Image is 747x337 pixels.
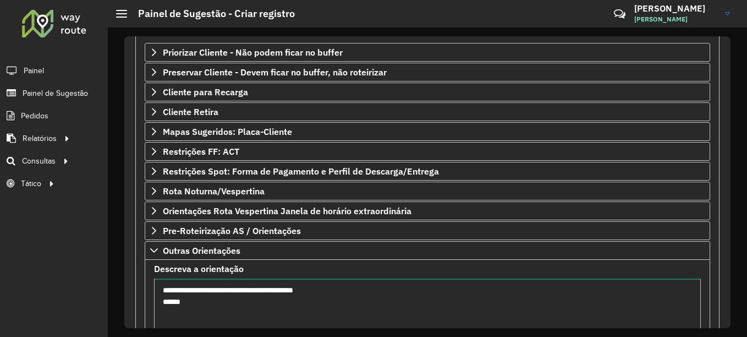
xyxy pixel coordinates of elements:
span: Pre-Roteirização AS / Orientações [163,226,301,235]
span: Cliente para Recarga [163,88,248,96]
span: Priorizar Cliente - Não podem ficar no buffer [163,48,343,57]
span: Painel de Sugestão [23,88,88,99]
a: Priorizar Cliente - Não podem ficar no buffer [145,43,710,62]
span: Restrições FF: ACT [163,147,239,156]
span: Pedidos [21,110,48,122]
h3: [PERSON_NAME] [634,3,717,14]
span: Restrições Spot: Forma de Pagamento e Perfil de Descarga/Entrega [163,167,439,176]
a: Preservar Cliente - Devem ficar no buffer, não roteirizar [145,63,710,81]
h2: Painel de Sugestão - Criar registro [127,8,295,20]
a: Cliente para Recarga [145,83,710,101]
span: Orientações Rota Vespertina Janela de horário extraordinária [163,206,411,215]
a: Restrições FF: ACT [145,142,710,161]
span: Mapas Sugeridos: Placa-Cliente [163,127,292,136]
a: Pre-Roteirização AS / Orientações [145,221,710,240]
a: Contato Rápido [608,2,631,26]
span: Relatórios [23,133,57,144]
a: Orientações Rota Vespertina Janela de horário extraordinária [145,202,710,220]
span: Rota Noturna/Vespertina [163,187,265,195]
a: Cliente Retira [145,102,710,121]
a: Outras Orientações [145,241,710,260]
span: [PERSON_NAME] [634,14,717,24]
a: Restrições Spot: Forma de Pagamento e Perfil de Descarga/Entrega [145,162,710,181]
a: Rota Noturna/Vespertina [145,182,710,200]
span: Cliente Retira [163,107,218,116]
span: Outras Orientações [163,246,240,255]
span: Tático [21,178,41,189]
span: Consultas [22,155,56,167]
a: Mapas Sugeridos: Placa-Cliente [145,122,710,141]
font: Descreva a orientação [154,263,244,274]
span: Painel [24,65,44,77]
span: Preservar Cliente - Devem ficar no buffer, não roteirizar [163,68,387,77]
